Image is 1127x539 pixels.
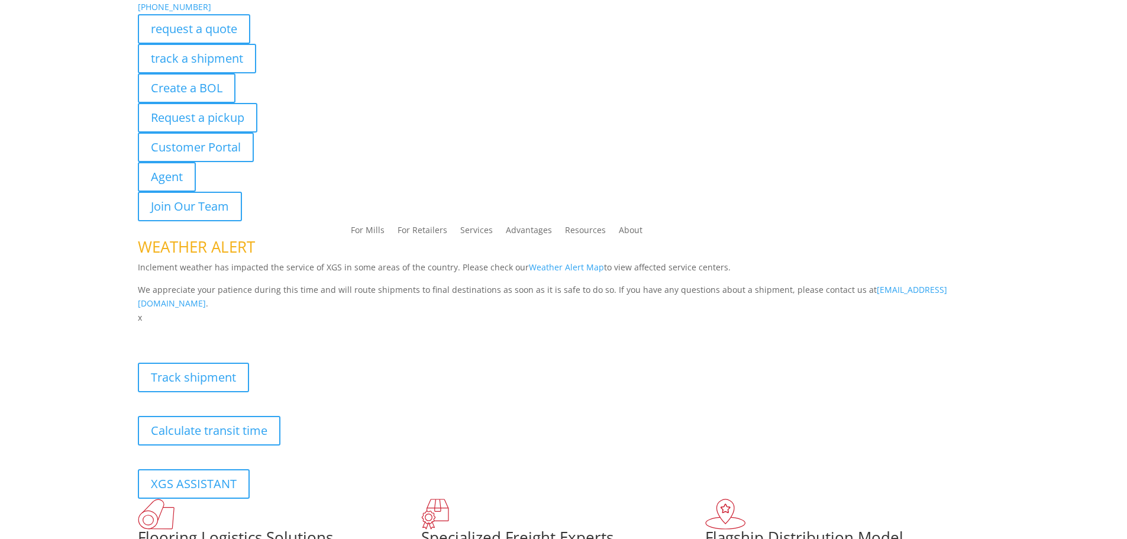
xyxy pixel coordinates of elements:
p: We appreciate your patience during this time and will route shipments to final destinations as so... [138,283,990,311]
a: Create a BOL [138,73,235,103]
a: request a quote [138,14,250,44]
a: [PHONE_NUMBER] [138,1,211,12]
a: Services [460,226,493,239]
a: Request a pickup [138,103,257,133]
img: xgs-icon-focused-on-flooring-red [421,499,449,530]
a: track a shipment [138,44,256,73]
a: Advantages [506,226,552,239]
a: About [619,226,642,239]
a: XGS ASSISTANT [138,469,250,499]
img: xgs-icon-total-supply-chain-intelligence-red [138,499,175,530]
a: Track shipment [138,363,249,392]
p: Inclement weather has impacted the service of XGS in some areas of the country. Please check our ... [138,260,990,283]
a: Customer Portal [138,133,254,162]
a: For Retailers [398,226,447,239]
p: x [138,311,990,325]
b: Visibility, transparency, and control for your entire supply chain. [138,327,402,338]
span: WEATHER ALERT [138,236,255,257]
img: xgs-icon-flagship-distribution-model-red [705,499,746,530]
a: Weather Alert Map [529,262,604,273]
a: Resources [565,226,606,239]
a: Calculate transit time [138,416,280,446]
a: For Mills [351,226,385,239]
a: Join Our Team [138,192,242,221]
a: Agent [138,162,196,192]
